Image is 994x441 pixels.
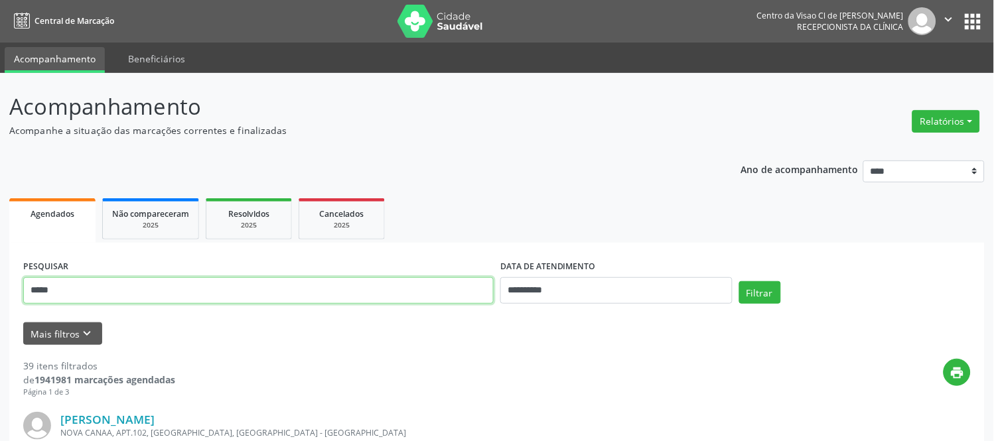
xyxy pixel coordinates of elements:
[23,359,175,373] div: 39 itens filtrados
[9,10,114,32] a: Central de Marcação
[741,160,859,177] p: Ano de acompanhamento
[798,21,904,32] span: Recepcionista da clínica
[942,12,956,27] i: 
[23,373,175,387] div: de
[80,326,95,341] i: keyboard_arrow_down
[60,412,155,426] a: [PERSON_NAME]
[950,365,965,380] i: print
[757,10,904,21] div: Centro da Visao Cl de [PERSON_NAME]
[60,427,772,438] div: NOVA CANAA, APT.102, [GEOGRAPHIC_DATA], [GEOGRAPHIC_DATA] - [GEOGRAPHIC_DATA]
[228,208,269,220] span: Resolvidos
[908,7,936,35] img: img
[5,47,105,73] a: Acompanhamento
[35,373,175,386] strong: 1941981 marcações agendadas
[912,110,980,133] button: Relatórios
[112,220,189,230] div: 2025
[216,220,282,230] div: 2025
[500,257,596,277] label: DATA DE ATENDIMENTO
[944,359,971,386] button: print
[23,322,102,346] button: Mais filtroskeyboard_arrow_down
[31,208,74,220] span: Agendados
[936,7,961,35] button: 
[119,47,194,70] a: Beneficiários
[35,15,114,27] span: Central de Marcação
[9,123,692,137] p: Acompanhe a situação das marcações correntes e finalizadas
[23,412,51,440] img: img
[961,10,985,33] button: apps
[112,208,189,220] span: Não compareceram
[309,220,375,230] div: 2025
[9,90,692,123] p: Acompanhamento
[739,281,781,304] button: Filtrar
[23,257,68,277] label: PESQUISAR
[320,208,364,220] span: Cancelados
[23,387,175,398] div: Página 1 de 3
